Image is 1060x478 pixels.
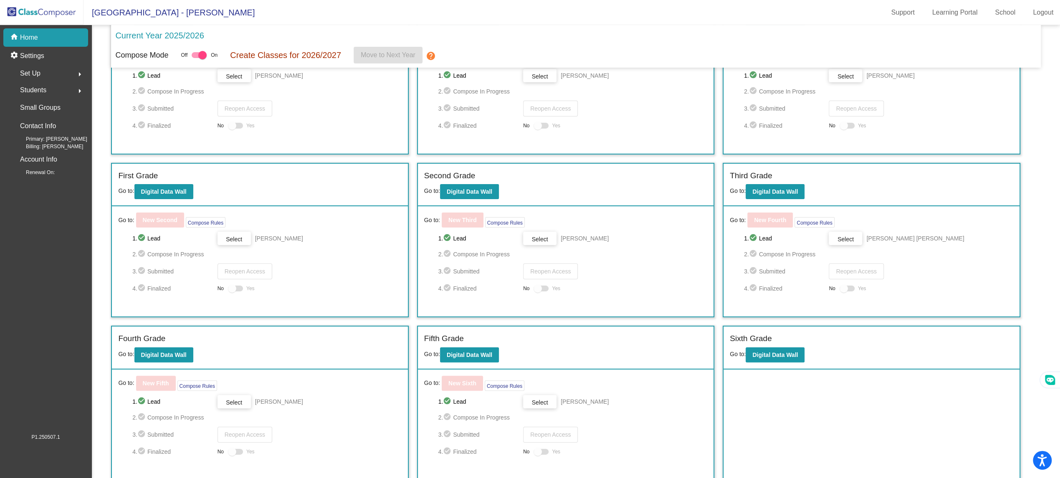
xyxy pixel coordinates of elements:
span: 2. Compose In Progress [438,249,707,259]
span: 3. Submitted [744,104,825,114]
mat-icon: check_circle [137,283,147,293]
button: Select [523,69,557,82]
span: No [523,448,529,455]
mat-icon: check_circle [443,283,453,293]
mat-icon: arrow_right [75,69,85,79]
span: Select [532,236,548,243]
button: Digital Data Wall [746,184,804,199]
span: 3. Submitted [132,430,213,440]
span: Go to: [424,187,440,194]
p: Compose Mode [115,50,168,61]
span: 4. Finalized [132,283,213,293]
span: Go to: [118,187,134,194]
span: No [523,285,529,292]
button: Select [829,69,862,82]
button: Reopen Access [523,427,578,443]
span: 4. Finalized [744,283,825,293]
button: Reopen Access [523,101,578,116]
button: Reopen Access [218,263,272,279]
span: Move to Next Year [361,51,415,58]
button: Select [829,232,862,245]
mat-icon: check_circle [443,266,453,276]
span: Go to: [118,379,134,387]
button: Compose Rules [485,380,524,391]
b: Digital Data Wall [447,188,492,195]
mat-icon: check_circle [443,86,453,96]
button: Select [218,395,251,408]
label: First Grade [118,170,158,182]
label: Sixth Grade [730,333,772,345]
span: Reopen Access [530,268,571,275]
mat-icon: check_circle [137,121,147,131]
span: Yes [246,447,255,457]
mat-icon: help [426,51,436,61]
button: Reopen Access [523,263,578,279]
mat-icon: check_circle [443,121,453,131]
span: Yes [552,447,560,457]
mat-icon: check_circle [137,104,147,114]
mat-icon: check_circle [137,86,147,96]
p: Settings [20,51,44,61]
mat-icon: check_circle [443,233,453,243]
span: 3. Submitted [438,266,519,276]
span: 1. Lead [744,233,825,243]
mat-icon: check_circle [137,249,147,259]
span: Reopen Access [836,105,876,112]
span: Reopen Access [530,431,571,438]
b: New Second [143,217,177,223]
button: Select [523,232,557,245]
mat-icon: check_circle [137,233,147,243]
span: Select [837,236,854,243]
span: Select [532,399,548,406]
span: 1. Lead [132,233,213,243]
span: Go to: [730,216,746,225]
span: Select [226,399,242,406]
span: [PERSON_NAME] [255,397,303,406]
mat-icon: check_circle [443,397,453,407]
span: Primary: [PERSON_NAME] [13,135,87,143]
mat-icon: check_circle [443,412,453,422]
b: Digital Data Wall [752,188,798,195]
mat-icon: settings [10,51,20,61]
span: [PERSON_NAME] [PERSON_NAME] [866,234,964,243]
span: Yes [246,121,255,131]
p: Home [20,33,38,43]
button: Move to Next Year [354,47,422,63]
span: No [218,448,224,455]
mat-icon: check_circle [137,397,147,407]
span: 2. Compose In Progress [132,249,401,259]
span: No [829,122,835,129]
mat-icon: check_circle [137,447,147,457]
button: New Fourth [747,212,793,228]
mat-icon: check_circle [443,71,453,81]
mat-icon: check_circle [443,447,453,457]
span: 3. Submitted [132,266,213,276]
span: No [829,285,835,292]
label: Second Grade [424,170,476,182]
p: Small Groups [20,102,61,114]
span: 2. Compose In Progress [438,412,707,422]
span: 1. Lead [132,397,213,407]
span: [PERSON_NAME] [255,234,303,243]
span: 4. Finalized [438,447,519,457]
label: Fifth Grade [424,333,464,345]
mat-icon: check_circle [749,86,759,96]
button: Select [523,395,557,408]
span: Reopen Access [530,105,571,112]
a: School [988,6,1022,19]
span: 1. Lead [438,233,519,243]
span: Go to: [730,351,746,357]
span: 2. Compose In Progress [132,412,401,422]
a: Learning Portal [926,6,984,19]
span: Go to: [118,351,134,357]
span: Go to: [424,379,440,387]
b: New Third [448,217,477,223]
mat-icon: check_circle [749,266,759,276]
span: 2. Compose In Progress [744,249,1013,259]
button: Select [218,232,251,245]
p: Contact Info [20,120,56,132]
span: [PERSON_NAME] [561,234,609,243]
mat-icon: check_circle [137,266,147,276]
mat-icon: check_circle [137,71,147,81]
span: 2. Compose In Progress [438,86,707,96]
